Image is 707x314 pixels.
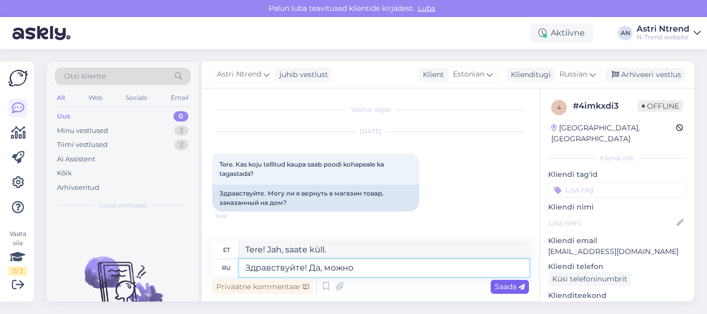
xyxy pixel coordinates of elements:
[548,272,631,286] div: Küsi telefoninumbrit
[548,235,686,246] p: Kliendi email
[124,91,149,104] div: Socials
[212,127,529,136] div: [DATE]
[57,126,108,136] div: Minu vestlused
[86,91,105,104] div: Web
[169,91,190,104] div: Email
[419,69,444,80] div: Klient
[219,160,386,177] span: Tere. Kas koju tellitud kaupa saab poodi kohapeale ka tagastada?
[223,241,230,259] div: et
[549,217,674,229] input: Lisa nimi
[215,212,254,220] span: 10:41
[495,282,525,291] span: Saada
[638,100,683,112] span: Offline
[453,69,484,80] span: Estonian
[239,259,529,277] textarea: Здравствуйте! Да, можно
[222,259,231,277] div: ru
[174,126,188,136] div: 2
[217,69,261,80] span: Astri Ntrend
[57,140,108,150] div: Tiimi vestlused
[557,103,561,111] span: 4
[212,280,313,294] div: Privaatne kommentaar
[212,185,419,212] div: Здравствуйте. Могу ли я вернуть в магазин товар, заказанный на дом?
[57,183,99,193] div: Arhiveeritud
[173,111,188,122] div: 0
[8,229,27,276] div: Vaata siia
[573,100,638,112] div: # 4imkxdi3
[99,201,147,210] span: Uued vestlused
[551,123,676,144] div: [GEOGRAPHIC_DATA], [GEOGRAPHIC_DATA]
[57,111,70,122] div: Uus
[275,69,328,80] div: juhib vestlust
[8,70,28,86] img: Askly Logo
[212,105,529,114] div: Vestlus algas
[55,91,67,104] div: All
[8,266,27,276] div: 2 / 3
[548,290,686,301] p: Klienditeekond
[548,261,686,272] p: Kliendi telefon
[548,182,686,198] input: Lisa tag
[548,246,686,257] p: [EMAIL_ADDRESS][DOMAIN_NAME]
[415,4,438,13] span: Luba
[637,25,701,41] a: Astri NtrendN-Trend website
[57,154,95,165] div: AI Assistent
[606,68,685,82] div: Arhiveeri vestlus
[64,71,106,82] span: Otsi kliente
[548,169,686,180] p: Kliendi tag'id
[507,69,551,80] div: Klienditugi
[548,154,686,163] div: Kliendi info
[637,33,689,41] div: N-Trend website
[174,140,188,150] div: 2
[57,168,72,178] div: Kõik
[559,69,587,80] span: Russian
[239,241,529,259] textarea: Tere! Jah, saate küll.
[530,24,593,42] div: Aktiivne
[618,26,632,40] div: AN
[637,25,689,33] div: Astri Ntrend
[548,202,686,213] p: Kliendi nimi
